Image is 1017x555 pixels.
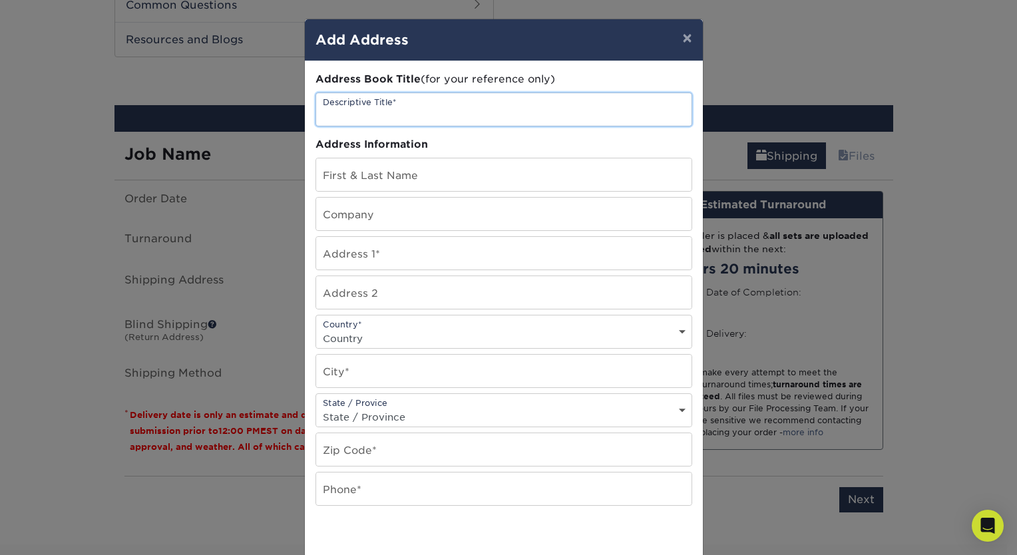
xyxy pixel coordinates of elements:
[972,510,1004,542] div: Open Intercom Messenger
[315,73,421,85] span: Address Book Title
[315,137,692,152] div: Address Information
[315,72,692,87] div: (for your reference only)
[672,19,702,57] button: ×
[315,30,692,50] h4: Add Address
